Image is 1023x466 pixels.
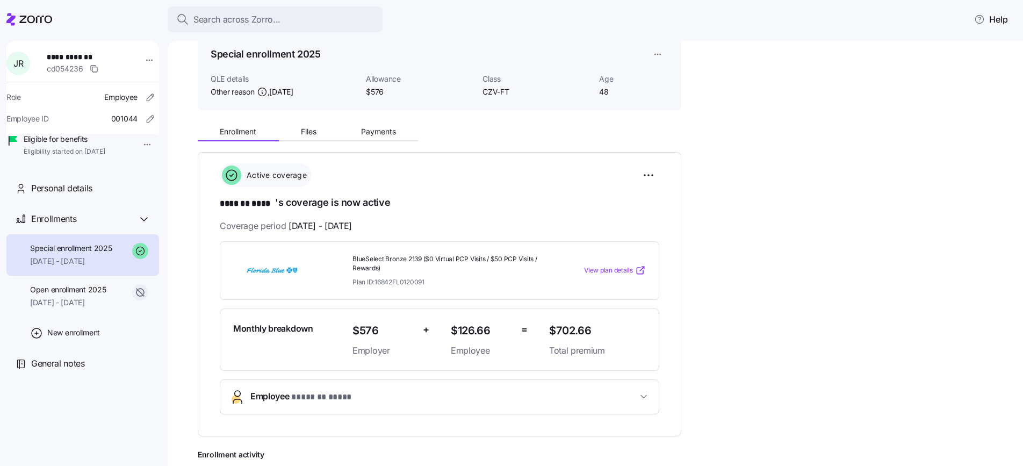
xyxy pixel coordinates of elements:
span: Employee ID [6,113,49,124]
span: Employee [250,390,352,404]
span: Role [6,92,21,103]
span: View plan details [584,266,633,276]
span: Total premium [549,344,646,357]
span: Files [301,128,316,135]
span: Open enrollment 2025 [30,284,106,295]
span: Eligibility started on [DATE] [24,147,105,156]
span: Allowance [366,74,474,84]
span: Employee [104,92,138,103]
span: Active coverage [243,170,307,181]
span: Eligible for benefits [24,134,105,145]
span: $576 [366,87,474,97]
span: J R [13,59,23,68]
span: [DATE] - [DATE] [30,256,112,267]
span: [DATE] [269,87,293,97]
button: Search across Zorro... [168,6,383,32]
span: + [423,322,429,338]
span: Employer [352,344,414,357]
span: Coverage period [220,219,352,233]
span: QLE details [211,74,357,84]
h1: Special enrollment 2025 [211,47,321,61]
span: New enrollment [47,327,100,338]
span: 48 [599,87,668,97]
span: Payments [361,128,396,135]
span: $576 [352,322,414,340]
span: 001044 [111,113,138,124]
a: View plan details [584,265,646,276]
button: Help [966,9,1017,30]
span: Enrollment [220,128,256,135]
span: General notes [31,357,85,370]
span: Plan ID: 16842FL0120091 [352,277,424,286]
span: Personal details [31,182,92,195]
span: Class [482,74,590,84]
span: [DATE] - [DATE] [30,297,106,308]
span: Age [599,74,668,84]
span: Enrollments [31,212,76,226]
span: Other reason , [211,87,293,97]
span: cd054236 [47,63,83,74]
img: Florida Blue [233,258,311,283]
span: Monthly breakdown [233,322,313,335]
span: = [521,322,528,338]
span: Search across Zorro... [193,13,280,26]
span: Enrollment activity [198,449,681,460]
span: [DATE] - [DATE] [289,219,352,233]
span: Help [974,13,1008,26]
span: BlueSelect Bronze 2139 ($0 Virtual PCP Visits / $50 PCP Visits / Rewards) [352,255,541,273]
h1: 's coverage is now active [220,196,659,211]
span: $126.66 [451,322,513,340]
span: CZV-FT [482,87,590,97]
span: $702.66 [549,322,646,340]
span: Employee [451,344,513,357]
span: Special enrollment 2025 [30,243,112,254]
